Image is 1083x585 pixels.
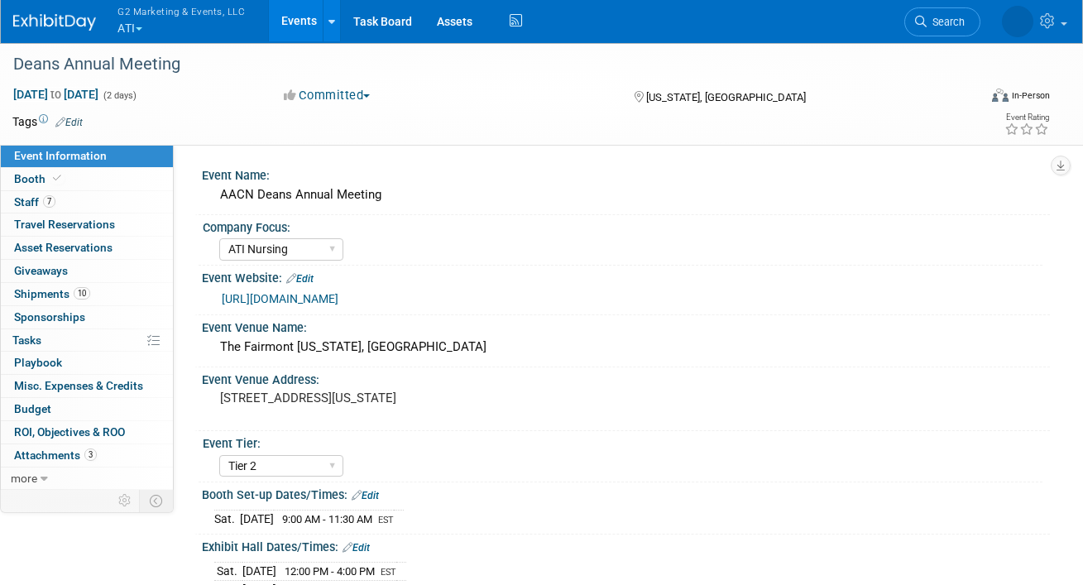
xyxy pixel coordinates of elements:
a: Budget [1,398,173,420]
span: EST [378,515,394,525]
span: 9:00 AM - 11:30 AM [282,513,372,525]
span: Travel Reservations [14,218,115,231]
span: Staff [14,195,55,209]
a: Edit [343,542,370,554]
td: [DATE] [242,563,276,581]
span: more [11,472,37,485]
div: Event Tier: [203,431,1042,452]
span: 3 [84,448,97,461]
a: Sponsorships [1,306,173,328]
span: G2 Marketing & Events, LLC [117,2,245,20]
a: Event Information [1,145,173,167]
a: Edit [55,117,83,128]
a: ROI, Objectives & ROO [1,421,173,444]
div: Deans Annual Meeting [7,50,961,79]
td: Tags [12,113,83,130]
img: Nora McQuillan [1002,6,1033,37]
span: (2 days) [102,90,137,101]
div: Event Venue Address: [202,367,1050,388]
img: Format-Inperson.png [992,89,1009,102]
button: Committed [278,87,376,104]
a: Asset Reservations [1,237,173,259]
span: 7 [43,195,55,208]
a: Giveaways [1,260,173,282]
span: Giveaways [14,264,68,277]
span: Booth [14,172,65,185]
div: Exhibit Hall Dates/Times: [202,535,1050,556]
td: Sat. [214,511,240,528]
div: Event Venue Name: [202,315,1050,336]
div: Event Website: [202,266,1050,287]
span: to [48,88,64,101]
div: Event Format [898,86,1050,111]
td: Personalize Event Tab Strip [111,490,140,511]
div: The Fairmont [US_STATE], [GEOGRAPHIC_DATA] [214,334,1037,360]
span: [US_STATE], [GEOGRAPHIC_DATA] [646,91,806,103]
span: Search [927,16,965,28]
div: In-Person [1011,89,1050,102]
span: Asset Reservations [14,241,113,254]
a: Staff7 [1,191,173,213]
td: Toggle Event Tabs [140,490,174,511]
div: Event Name: [202,163,1050,184]
span: [DATE] [DATE] [12,87,99,102]
td: Sat. [214,563,242,581]
span: ROI, Objectives & ROO [14,425,125,439]
div: Company Focus: [203,215,1042,236]
div: Event Rating [1004,113,1049,122]
a: Edit [286,273,314,285]
span: 10 [74,287,90,300]
a: Search [904,7,980,36]
a: Tasks [1,329,173,352]
a: more [1,468,173,490]
a: Edit [352,490,379,501]
a: Shipments10 [1,283,173,305]
span: Event Information [14,149,107,162]
a: [URL][DOMAIN_NAME] [222,292,338,305]
a: Travel Reservations [1,213,173,236]
a: Playbook [1,352,173,374]
span: Budget [14,402,51,415]
span: Shipments [14,287,90,300]
span: Tasks [12,333,41,347]
div: Booth Set-up Dates/Times: [202,482,1050,504]
i: Booth reservation complete [53,174,61,183]
td: [DATE] [240,511,274,528]
span: 12:00 PM - 4:00 PM [285,565,375,578]
img: ExhibitDay [13,14,96,31]
span: EST [381,567,396,578]
pre: [STREET_ADDRESS][US_STATE] [220,391,537,405]
span: Sponsorships [14,310,85,324]
span: Attachments [14,448,97,462]
span: Misc. Expenses & Credits [14,379,143,392]
a: Misc. Expenses & Credits [1,375,173,397]
a: Attachments3 [1,444,173,467]
span: Playbook [14,356,62,369]
div: AACN Deans Annual Meeting [214,182,1037,208]
a: Booth [1,168,173,190]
